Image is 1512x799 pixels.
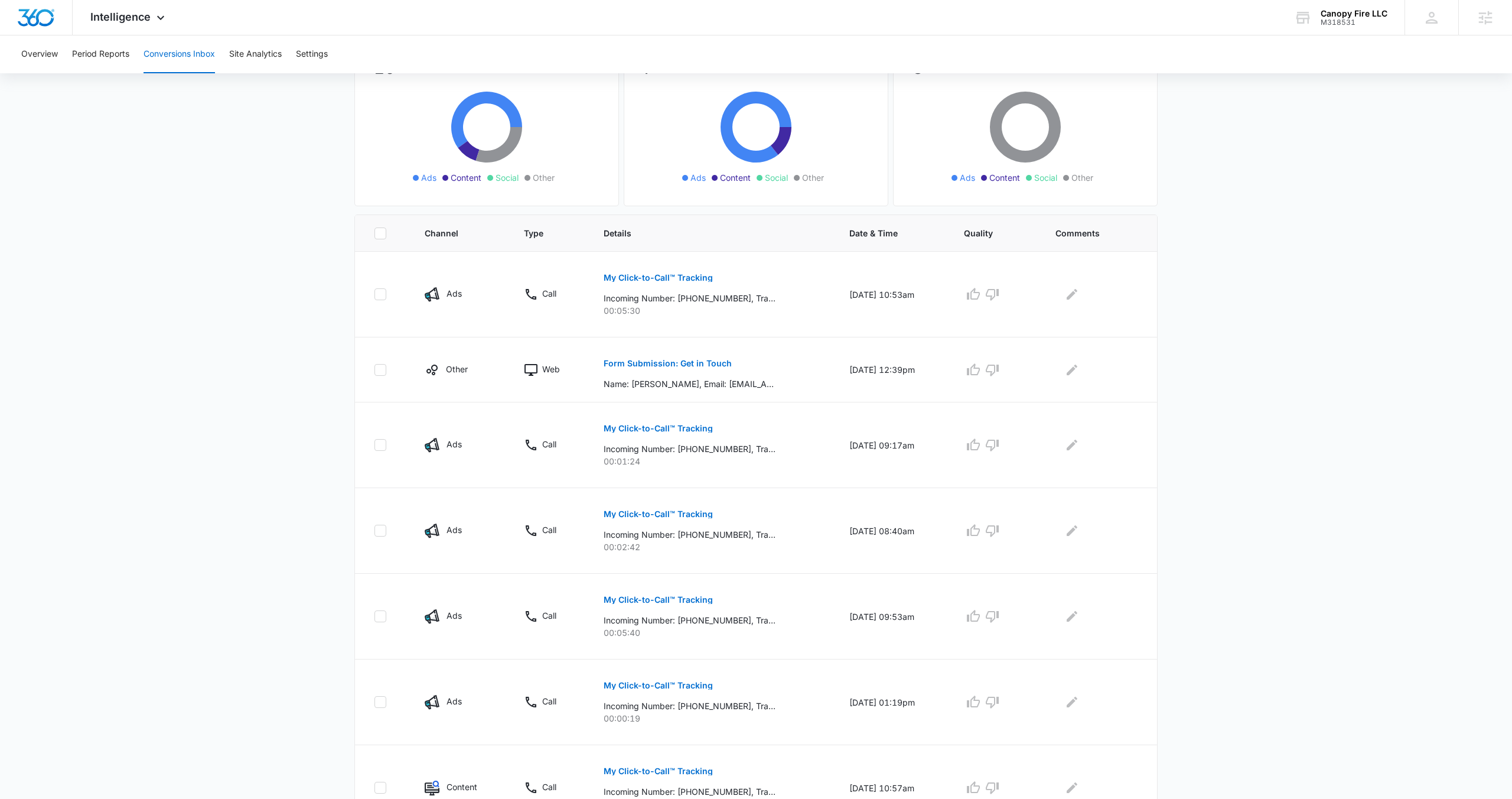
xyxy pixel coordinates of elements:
button: Conversions Inbox [144,35,215,73]
button: Edit Comments [1063,436,1081,454]
span: Type [524,227,558,239]
td: [DATE] 10:53am [835,252,950,337]
button: My Click-to-Call™ Tracking [604,264,713,292]
button: My Click-to-Call™ Tracking [604,414,713,443]
div: Domain: [DOMAIN_NAME] [31,31,130,40]
span: Ads [960,171,975,184]
div: Domain Overview [45,70,106,77]
p: Call [542,781,556,793]
span: Comments [1055,227,1121,239]
p: My Click-to-Call™ Tracking [604,424,713,433]
p: Call [542,287,556,300]
p: My Click-to-Call™ Tracking [604,596,713,604]
button: Edit Comments [1063,521,1081,540]
span: Channel [425,227,478,239]
div: Keywords by Traffic [131,70,199,77]
button: Period Reports [72,35,129,73]
span: Ads [421,171,436,184]
span: Social [496,171,519,184]
p: Ads [447,695,462,707]
span: Content [989,171,1020,184]
span: Quality [964,227,1009,239]
p: My Click-to-Call™ Tracking [604,681,713,690]
p: Call [542,695,556,707]
span: Social [765,171,788,184]
img: tab_keywords_by_traffic_grey.svg [118,69,127,78]
span: Ads [690,171,706,184]
div: v 4.0.25 [33,19,58,28]
p: Content [447,781,477,793]
span: Content [720,171,751,184]
p: My Click-to-Call™ Tracking [604,274,713,282]
img: tab_domain_overview_orange.svg [32,69,41,78]
p: My Click-to-Call™ Tracking [604,767,713,775]
p: Call [542,438,556,450]
div: account name [1321,9,1387,18]
p: 00:05:40 [604,626,820,639]
p: Incoming Number: [PHONE_NUMBER], Tracking Number: [PHONE_NUMBER], Ring To: [PHONE_NUMBER], Caller... [604,443,775,455]
span: Date & Time [849,227,919,239]
td: [DATE] 01:19pm [835,660,950,745]
button: Form Submission: Get in Touch [604,349,732,378]
p: 00:00:19 [604,712,820,725]
img: logo_orange.svg [19,19,28,28]
p: Web [542,363,560,375]
td: [DATE] 08:40am [835,488,950,574]
td: [DATE] 09:53am [835,574,950,660]
button: My Click-to-Call™ Tracking [604,500,713,528]
button: Edit Comments [1063,693,1081,712]
span: Details [604,227,803,239]
td: [DATE] 09:17am [835,402,950,488]
button: Edit Comments [1063,285,1081,304]
p: 00:05:30 [604,304,820,317]
p: Name: [PERSON_NAME], Email: [EMAIL_ADDRESS][DOMAIN_NAME], Phone: [PHONE_NUMBER], Address: [STREET... [604,378,775,390]
span: Social [1034,171,1057,184]
button: My Click-to-Call™ Tracking [604,757,713,785]
button: Edit Comments [1063,778,1081,797]
p: Incoming Number: [PHONE_NUMBER], Tracking Number: [PHONE_NUMBER], Ring To: [PHONE_NUMBER], Caller... [604,700,775,712]
p: Incoming Number: [PHONE_NUMBER], Tracking Number: [PHONE_NUMBER], Ring To: [PHONE_NUMBER], Caller... [604,292,775,304]
p: 00:01:24 [604,455,820,467]
span: Other [533,171,555,184]
button: My Click-to-Call™ Tracking [604,671,713,700]
img: website_grey.svg [19,31,28,40]
span: Intelligence [90,11,151,23]
span: Other [802,171,824,184]
p: My Click-to-Call™ Tracking [604,510,713,518]
p: Other [446,363,468,375]
p: Call [542,609,556,622]
button: Edit Comments [1063,607,1081,626]
p: Form Submission: Get in Touch [604,359,732,368]
p: Call [542,524,556,536]
span: Content [451,171,481,184]
p: 00:02:42 [604,541,820,553]
p: Ads [447,609,462,622]
p: Ads [447,287,462,300]
button: My Click-to-Call™ Tracking [604,586,713,614]
button: Site Analytics [229,35,282,73]
div: account id [1321,18,1387,27]
button: Overview [21,35,58,73]
p: Incoming Number: [PHONE_NUMBER], Tracking Number: [PHONE_NUMBER], Ring To: [PHONE_NUMBER], Caller... [604,614,775,626]
button: Edit Comments [1063,360,1081,379]
p: Incoming Number: [PHONE_NUMBER], Tracking Number: [PHONE_NUMBER], Ring To: [PHONE_NUMBER], Caller... [604,528,775,541]
p: Ads [447,524,462,536]
span: Other [1071,171,1093,184]
button: Settings [296,35,328,73]
p: Ads [447,438,462,450]
p: Incoming Number: [PHONE_NUMBER], Tracking Number: [PHONE_NUMBER], Ring To: [PHONE_NUMBER], Caller... [604,785,775,798]
td: [DATE] 12:39pm [835,337,950,402]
